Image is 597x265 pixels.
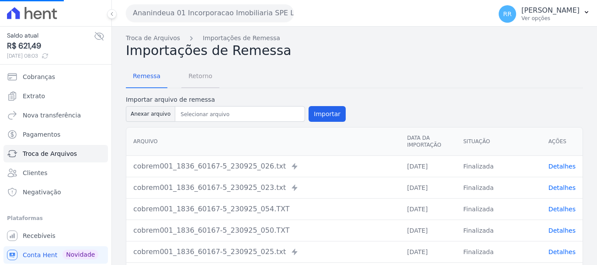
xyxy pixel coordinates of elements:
a: Recebíveis [3,227,108,244]
span: Remessa [128,67,166,85]
p: [PERSON_NAME] [521,6,580,15]
a: Pagamentos [3,126,108,143]
a: Conta Hent Novidade [3,246,108,264]
p: Ver opções [521,15,580,22]
button: Importar [309,106,346,122]
button: Ananindeua 01 Incorporacao Imobiliaria SPE LTDA [126,4,294,22]
td: Finalizada [456,177,541,198]
span: Conta Hent [23,251,57,259]
span: RR [503,11,511,17]
span: Negativação [23,188,61,196]
a: Detalhes [548,206,576,213]
label: Importar arquivo de remessa [126,95,346,104]
a: Detalhes [548,227,576,234]
a: Extrato [3,87,108,105]
input: Selecionar arquivo [177,109,303,120]
span: Pagamentos [23,130,60,139]
span: Nova transferência [23,111,81,120]
span: Troca de Arquivos [23,149,77,158]
a: Detalhes [548,184,576,191]
a: Importações de Remessa [203,34,280,43]
span: Retorno [183,67,218,85]
th: Arquivo [126,127,400,156]
span: Extrato [23,92,45,100]
div: cobrem001_1836_60167-5_230925_023.txt [133,182,393,193]
td: Finalizada [456,155,541,177]
span: R$ 621,49 [7,40,94,52]
a: Troca de Arquivos [3,145,108,162]
a: Nova transferência [3,107,108,124]
a: Remessa [126,65,167,88]
td: [DATE] [400,177,456,198]
td: [DATE] [400,220,456,241]
nav: Breadcrumb [126,34,583,43]
div: cobrem001_1836_60167-5_230925_026.txt [133,161,393,172]
div: Plataformas [7,213,104,224]
td: [DATE] [400,241,456,262]
th: Ações [541,127,583,156]
div: cobrem001_1836_60167-5_230925_054.TXT [133,204,393,214]
span: Cobranças [23,72,55,81]
td: Finalizada [456,220,541,241]
button: Anexar arquivo [126,106,175,122]
a: Cobranças [3,68,108,86]
a: Clientes [3,164,108,182]
div: cobrem001_1836_60167-5_230925_025.txt [133,247,393,257]
td: Finalizada [456,198,541,220]
a: Detalhes [548,248,576,255]
th: Data da Importação [400,127,456,156]
td: [DATE] [400,198,456,220]
td: Finalizada [456,241,541,262]
h2: Importações de Remessa [126,43,583,59]
span: Novidade [62,250,98,259]
a: Negativação [3,183,108,201]
th: Situação [456,127,541,156]
a: Retorno [181,65,219,88]
a: Troca de Arquivos [126,34,180,43]
span: Clientes [23,169,47,177]
span: [DATE] 08:03 [7,52,94,60]
span: Recebíveis [23,231,56,240]
span: Saldo atual [7,31,94,40]
td: [DATE] [400,155,456,177]
div: cobrem001_1836_60167-5_230925_050.TXT [133,225,393,236]
a: Detalhes [548,163,576,170]
button: RR [PERSON_NAME] Ver opções [492,2,597,26]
